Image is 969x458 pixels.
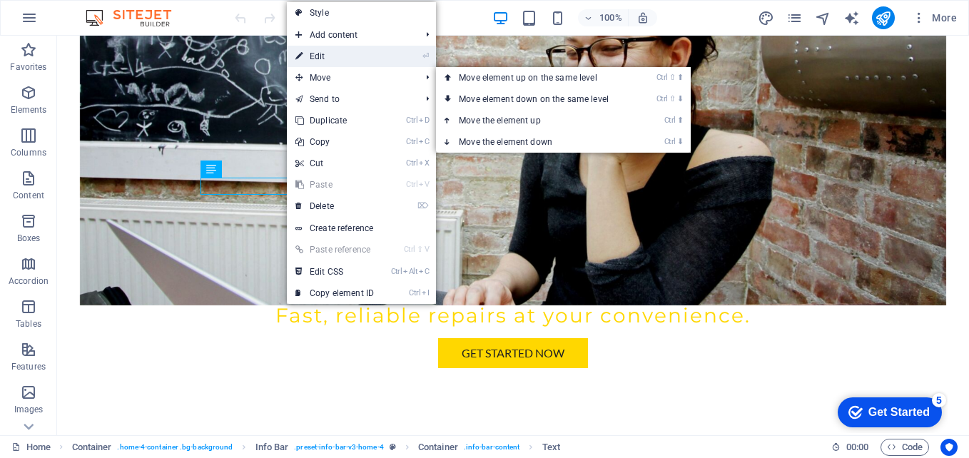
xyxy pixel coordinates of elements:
i: Pages (Ctrl+Alt+S) [786,10,803,26]
i: ⬇ [677,137,684,146]
a: CtrlAltCEdit CSS [287,261,382,283]
button: Usercentrics [940,439,958,456]
a: ⏎Edit [287,46,382,67]
div: Get Started 5 items remaining, 0% complete [8,7,112,37]
span: : [856,442,858,452]
i: Ctrl [406,180,417,189]
a: Click to cancel selection. Double-click to open Pages [11,439,51,456]
span: Click to select. Double-click to edit [418,439,458,456]
p: Columns [11,147,46,158]
button: text_generator [843,9,861,26]
i: D [419,116,429,125]
button: pages [786,9,803,26]
span: 00 00 [846,439,868,456]
span: Move [287,67,415,88]
button: navigator [815,9,832,26]
button: 100% [578,9,629,26]
i: Ctrl [406,158,417,168]
a: Ctrl⇧⬇Move element down on the same level [436,88,637,110]
i: ⬇ [677,94,684,103]
i: ⌦ [417,201,429,210]
p: Content [13,190,44,201]
i: Ctrl [404,245,415,254]
i: Publish [875,10,891,26]
h6: Session time [831,439,869,456]
span: Click to select. Double-click to edit [255,439,289,456]
a: CtrlVPaste [287,174,382,195]
a: Ctrl⬇Move the element down [436,131,637,153]
i: Ctrl [664,116,676,125]
button: Code [881,439,929,456]
i: This element is a customizable preset [390,443,396,451]
a: CtrlXCut [287,153,382,174]
span: More [912,11,957,25]
i: Ctrl [406,137,417,146]
i: Ctrl [656,73,668,82]
i: Ctrl [664,137,676,146]
p: Accordion [9,275,49,287]
i: Design (Ctrl+Alt+Y) [758,10,774,26]
h6: 100% [599,9,622,26]
span: . preset-info-bar-v3-home-4 [294,439,383,456]
a: Send to [287,88,415,110]
a: ⌦Delete [287,195,382,217]
a: CtrlCCopy [287,131,382,153]
p: Features [11,361,46,372]
span: Code [887,439,923,456]
a: Ctrl⇧VPaste reference [287,239,382,260]
i: AI Writer [843,10,860,26]
p: Favorites [10,61,46,73]
nav: breadcrumb [72,439,560,456]
i: Ctrl [391,267,402,276]
i: Alt [403,267,417,276]
span: Click to select. Double-click to edit [72,439,112,456]
p: Elements [11,104,47,116]
div: 5 [102,3,116,17]
div: Get Started [39,16,100,29]
button: publish [872,6,895,29]
span: . home-4-container .bg-background [117,439,233,456]
a: Ctrl⬆Move the element up [436,110,637,131]
i: Ctrl [656,94,668,103]
i: V [425,245,429,254]
i: Navigator [815,10,831,26]
i: X [419,158,429,168]
i: On resize automatically adjust zoom level to fit chosen device. [636,11,649,24]
button: More [906,6,963,29]
span: Click to select. Double-click to edit [542,439,560,456]
i: Ctrl [409,288,420,297]
i: ⬆ [677,116,684,125]
span: Add content [287,24,415,46]
i: ⇧ [669,73,676,82]
p: Images [14,404,44,415]
a: Style [287,2,436,24]
i: Ctrl [406,116,417,125]
a: CtrlICopy element ID [287,283,382,304]
i: V [419,180,429,189]
a: CtrlDDuplicate [287,110,382,131]
a: Ctrl⇧⬆Move element up on the same level [436,67,637,88]
i: ⇧ [669,94,676,103]
button: design [758,9,775,26]
p: Tables [16,318,41,330]
i: C [419,267,429,276]
i: ⏎ [422,51,429,61]
i: I [422,288,429,297]
a: Create reference [287,218,436,239]
i: ⇧ [417,245,423,254]
i: ⬆ [677,73,684,82]
span: . info-bar-content [464,439,520,456]
p: Boxes [17,233,41,244]
img: Editor Logo [82,9,189,26]
i: C [419,137,429,146]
